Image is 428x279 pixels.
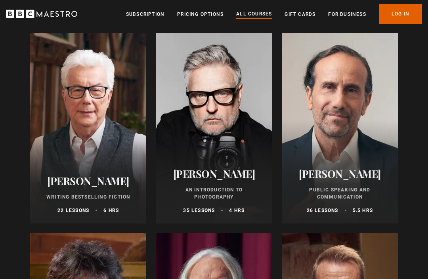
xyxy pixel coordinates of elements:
p: 35 lessons [183,207,215,214]
p: An Introduction to Photography [165,186,262,201]
a: Subscription [126,10,164,18]
a: For business [328,10,366,18]
a: All Courses [236,10,272,19]
a: Pricing Options [177,10,224,18]
svg: BBC Maestro [6,8,77,20]
p: 22 lessons [57,207,89,214]
h2: [PERSON_NAME] [165,168,262,180]
p: 6 hrs [103,207,119,214]
p: Writing Bestselling Fiction [40,193,137,201]
p: 26 lessons [307,207,338,214]
h2: [PERSON_NAME] [40,175,137,187]
h2: [PERSON_NAME] [291,168,388,180]
a: [PERSON_NAME] Public Speaking and Communication 26 lessons 5.5 hrs [282,33,398,224]
a: Gift Cards [285,10,315,18]
nav: Primary [126,4,422,24]
a: Log In [379,4,422,24]
a: [PERSON_NAME] An Introduction to Photography 35 lessons 4 hrs [156,33,272,224]
a: [PERSON_NAME] Writing Bestselling Fiction 22 lessons 6 hrs [30,33,146,224]
p: 5.5 hrs [353,207,373,214]
p: 4 hrs [229,207,245,214]
p: Public Speaking and Communication [291,186,388,201]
